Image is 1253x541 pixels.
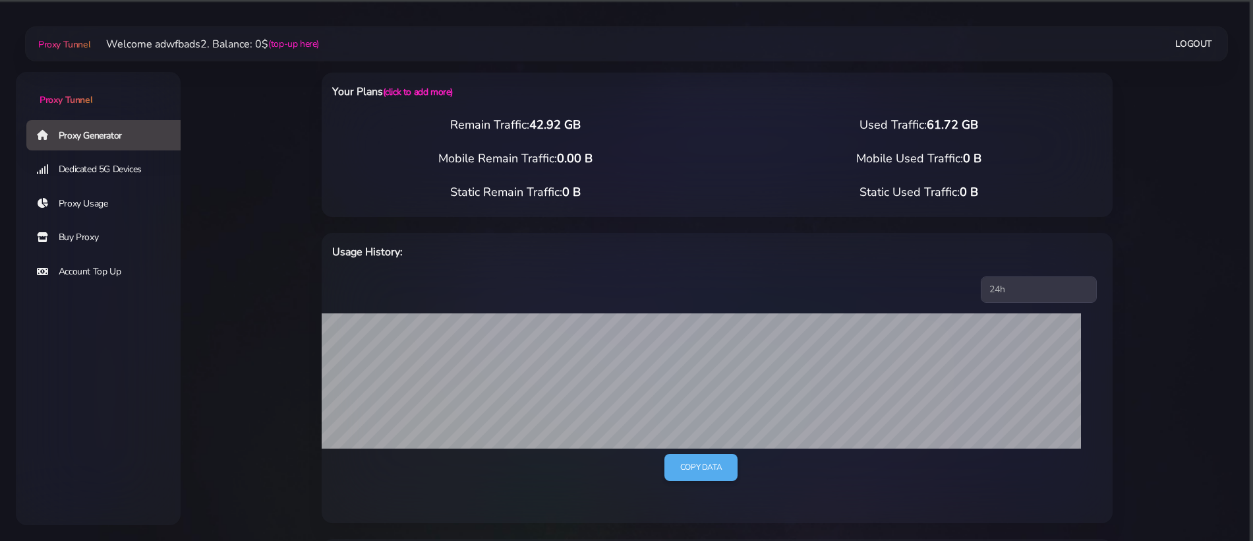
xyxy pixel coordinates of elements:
[927,117,978,133] span: 61.72 GB
[26,120,191,150] a: Proxy Generator
[1059,325,1237,525] iframe: Webchat Widget
[90,36,319,52] li: Welcome adwfbads2. Balance: 0$
[268,37,319,51] a: (top-up here)
[40,94,92,106] span: Proxy Tunnel
[529,117,581,133] span: 42.92 GB
[1175,32,1212,56] a: Logout
[717,150,1121,168] div: Mobile Used Traffic:
[717,183,1121,201] div: Static Used Traffic:
[332,83,774,100] h6: Your Plans
[557,150,593,166] span: 0.00 B
[562,184,581,200] span: 0 B
[314,116,717,134] div: Remain Traffic:
[26,257,191,287] a: Account Top Up
[38,38,90,51] span: Proxy Tunnel
[26,222,191,253] a: Buy Proxy
[960,184,978,200] span: 0 B
[332,243,774,261] h6: Usage History:
[314,183,717,201] div: Static Remain Traffic:
[36,34,90,55] a: Proxy Tunnel
[314,150,717,168] div: Mobile Remain Traffic:
[664,454,738,481] a: Copy data
[26,154,191,185] a: Dedicated 5G Devices
[963,150,981,166] span: 0 B
[26,189,191,219] a: Proxy Usage
[16,72,181,107] a: Proxy Tunnel
[383,86,453,98] a: (click to add more)
[717,116,1121,134] div: Used Traffic:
